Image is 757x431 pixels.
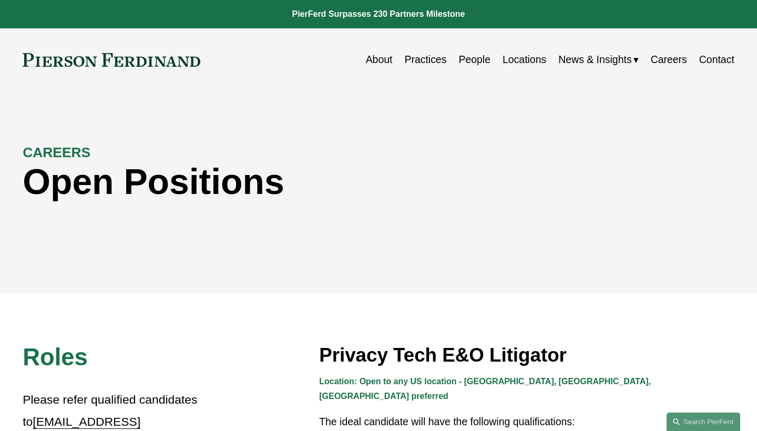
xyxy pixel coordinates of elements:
p: The ideal candidate will have the following qualifications: [319,413,734,431]
strong: Location: Open to any US location - [GEOGRAPHIC_DATA], [GEOGRAPHIC_DATA], [GEOGRAPHIC_DATA] prefe... [319,377,653,401]
a: folder dropdown [558,49,638,70]
span: Roles [23,344,88,371]
a: About [366,49,393,70]
a: Search this site [667,413,740,431]
h3: Privacy Tech E&O Litigator [319,343,734,367]
a: People [458,49,490,70]
a: Careers [651,49,687,70]
a: Practices [404,49,446,70]
a: Locations [503,49,546,70]
a: Contact [699,49,734,70]
h1: Open Positions [23,161,556,202]
span: News & Insights [558,50,631,69]
strong: CAREERS [23,145,90,160]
